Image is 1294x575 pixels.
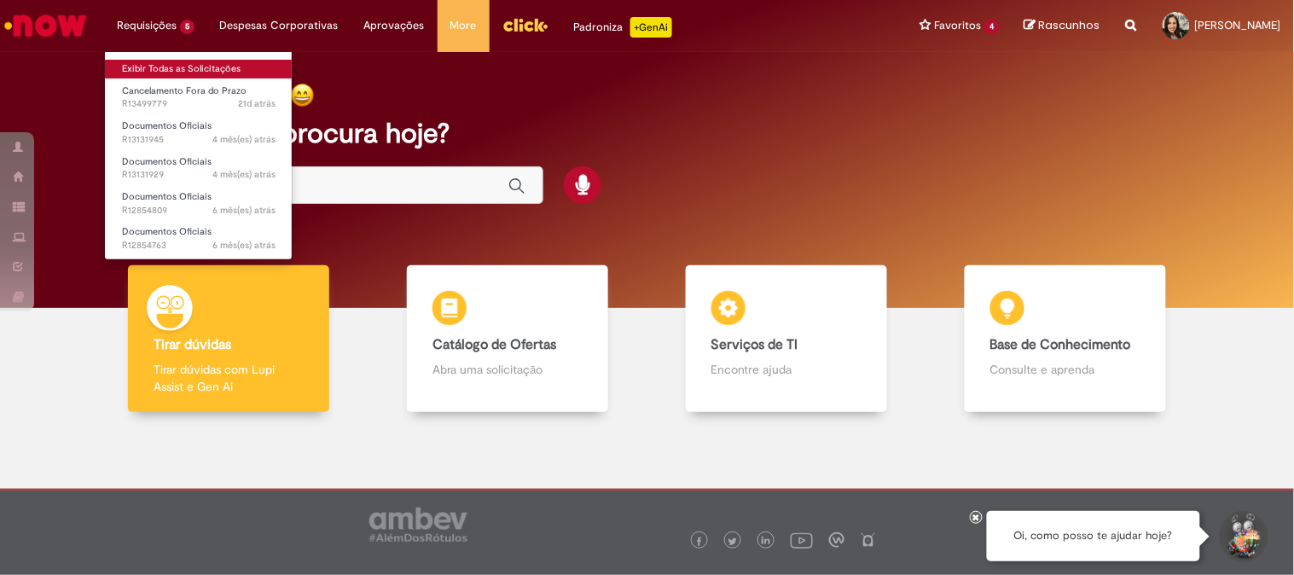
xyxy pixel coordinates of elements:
[90,265,368,413] a: Tirar dúvidas Tirar dúvidas com Lupi Assist e Gen Ai
[105,60,293,78] a: Exibir Todas as Solicitações
[450,17,477,34] span: More
[711,361,862,378] p: Encontre ajuda
[212,168,276,181] span: 4 mês(es) atrás
[990,361,1140,378] p: Consulte e aprenda
[432,336,556,353] b: Catálogo de Ofertas
[105,223,293,254] a: Aberto R12854763 : Documentos Oficiais
[212,204,276,217] span: 6 mês(es) atrás
[574,17,672,38] div: Padroniza
[926,265,1204,413] a: Base de Conhecimento Consulte e aprenda
[104,51,293,260] ul: Requisições
[128,119,1165,148] h2: O que você procura hoje?
[1039,17,1100,33] span: Rascunhos
[984,20,999,34] span: 4
[502,12,548,38] img: click_logo_yellow_360x200.png
[154,361,304,395] p: Tirar dúvidas com Lupi Assist e Gen Ai
[762,537,770,547] img: logo_footer_linkedin.png
[122,239,276,253] span: R12854763
[1195,18,1281,32] span: [PERSON_NAME]
[829,532,844,548] img: logo_footer_workplace.png
[711,336,798,353] b: Serviços de TI
[238,97,276,110] time: 08/09/2025 17:06:27
[2,9,90,43] img: ServiceNow
[180,20,194,34] span: 5
[122,119,212,132] span: Documentos Oficiais
[238,97,276,110] span: 21d atrás
[861,532,876,548] img: logo_footer_naosei.png
[212,133,276,146] time: 05/06/2025 16:54:37
[105,188,293,219] a: Aberto R12854809 : Documentos Oficiais
[364,17,425,34] span: Aprovações
[122,225,212,238] span: Documentos Oficiais
[791,529,813,551] img: logo_footer_youtube.png
[122,204,276,218] span: R12854809
[212,204,276,217] time: 26/03/2025 14:52:35
[105,82,293,113] a: Aberto R13499779 : Cancelamento Fora do Prazo
[1024,18,1100,34] a: Rascunhos
[122,97,276,111] span: R13499779
[122,155,212,168] span: Documentos Oficiais
[990,336,1131,353] b: Base de Conhecimento
[290,83,315,107] img: happy-face.png
[647,265,926,413] a: Serviços de TI Encontre ajuda
[220,17,339,34] span: Despesas Corporativas
[154,336,231,353] b: Tirar dúvidas
[105,117,293,148] a: Aberto R13131945 : Documentos Oficiais
[122,168,276,182] span: R13131929
[369,508,467,542] img: logo_footer_ambev_rotulo_gray.png
[122,84,247,97] span: Cancelamento Fora do Prazo
[212,239,276,252] span: 6 mês(es) atrás
[1217,511,1268,562] button: Iniciar Conversa de Suporte
[368,265,647,413] a: Catálogo de Ofertas Abra uma solicitação
[212,239,276,252] time: 26/03/2025 14:48:48
[212,133,276,146] span: 4 mês(es) atrás
[122,190,212,203] span: Documentos Oficiais
[122,133,276,147] span: R13131945
[630,17,672,38] p: +GenAi
[432,361,583,378] p: Abra uma solicitação
[105,153,293,184] a: Aberto R13131929 : Documentos Oficiais
[695,537,704,546] img: logo_footer_facebook.png
[934,17,981,34] span: Favoritos
[728,537,737,546] img: logo_footer_twitter.png
[212,168,276,181] time: 05/06/2025 16:52:53
[117,17,177,34] span: Requisições
[987,511,1200,561] div: Oi, como posso te ajudar hoje?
